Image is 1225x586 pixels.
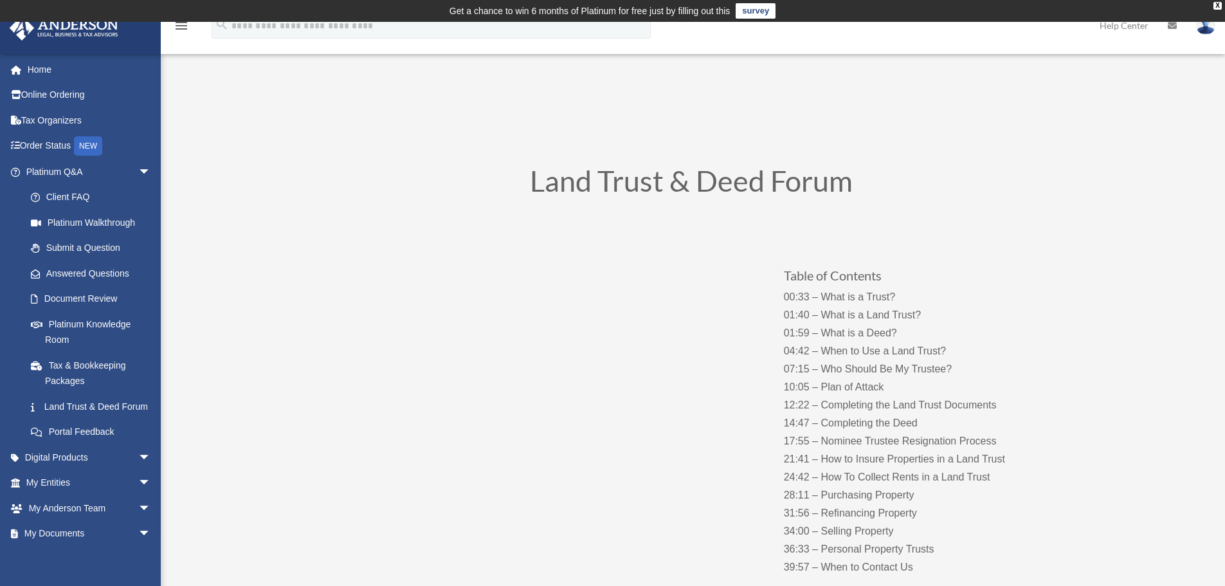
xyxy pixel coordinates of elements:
[736,3,776,19] a: survey
[74,136,102,156] div: NEW
[784,288,1038,576] p: 00:33 – What is a Trust? 01:40 – What is a Land Trust? 01:59 – What is a Deed? 04:42 – When to Us...
[138,470,164,497] span: arrow_drop_down
[9,133,170,160] a: Order StatusNEW
[9,495,170,521] a: My Anderson Teamarrow_drop_down
[784,269,1038,288] h3: Table of Contents
[18,394,164,419] a: Land Trust & Deed Forum
[6,15,122,41] img: Anderson Advisors Platinum Portal
[9,107,170,133] a: Tax Organizers
[138,521,164,547] span: arrow_drop_down
[18,286,170,312] a: Document Review
[449,3,730,19] div: Get a chance to win 6 months of Platinum for free just by filling out this
[9,159,170,185] a: Platinum Q&Aarrow_drop_down
[174,18,189,33] i: menu
[9,444,170,470] a: Digital Productsarrow_drop_down
[18,353,170,394] a: Tax & Bookkeeping Packages
[1213,2,1222,10] div: close
[18,185,170,210] a: Client FAQ
[9,82,170,108] a: Online Ordering
[1196,16,1215,35] img: User Pic
[138,159,164,185] span: arrow_drop_down
[344,167,1039,202] h1: Land Trust & Deed Forum
[18,210,170,235] a: Platinum Walkthrough
[174,23,189,33] a: menu
[215,17,229,32] i: search
[138,495,164,522] span: arrow_drop_down
[18,235,170,261] a: Submit a Question
[9,470,170,496] a: My Entitiesarrow_drop_down
[9,57,170,82] a: Home
[9,521,170,547] a: My Documentsarrow_drop_down
[138,444,164,471] span: arrow_drop_down
[18,261,170,286] a: Answered Questions
[18,419,170,445] a: Portal Feedback
[18,311,170,353] a: Platinum Knowledge Room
